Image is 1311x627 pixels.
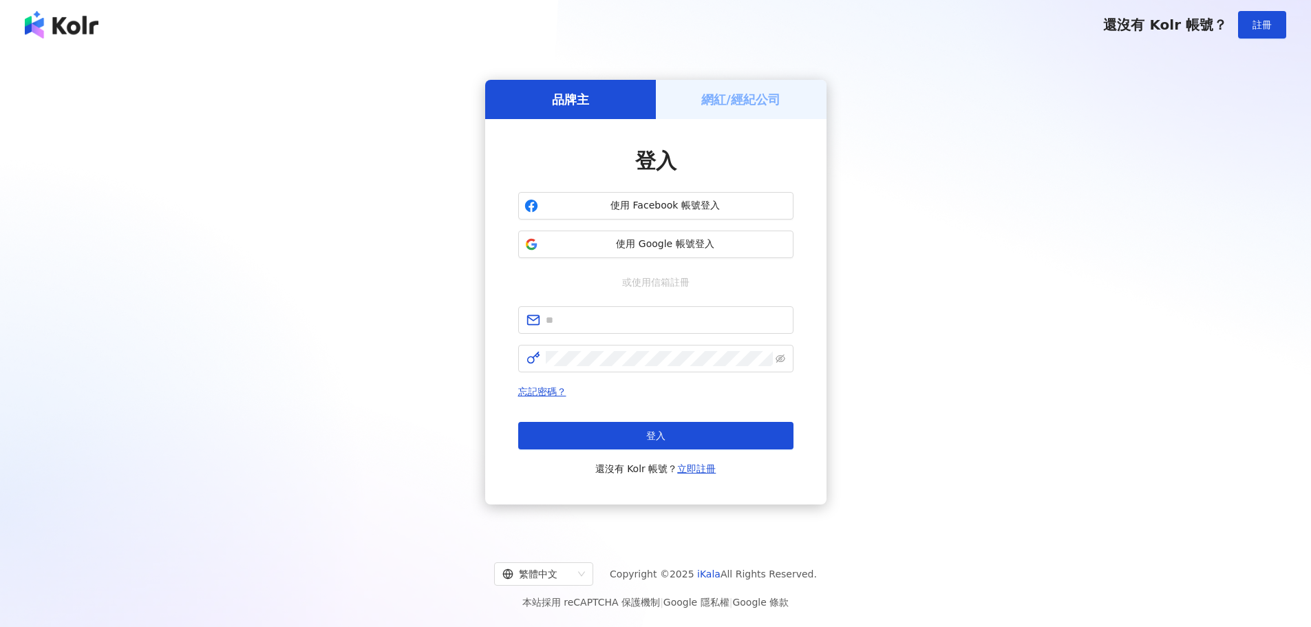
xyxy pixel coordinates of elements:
[701,91,780,108] h5: 網紅/經紀公司
[1103,17,1227,33] span: 還沒有 Kolr 帳號？
[25,11,98,39] img: logo
[552,91,589,108] h5: 品牌主
[697,568,721,580] a: iKala
[732,597,789,608] a: Google 條款
[660,597,663,608] span: |
[776,354,785,363] span: eye-invisible
[544,237,787,251] span: 使用 Google 帳號登入
[610,566,817,582] span: Copyright © 2025 All Rights Reserved.
[677,463,716,474] a: 立即註冊
[544,199,787,213] span: 使用 Facebook 帳號登入
[502,563,573,585] div: 繁體中文
[646,430,665,441] span: 登入
[635,149,676,173] span: 登入
[663,597,729,608] a: Google 隱私權
[518,231,793,258] button: 使用 Google 帳號登入
[729,597,733,608] span: |
[612,275,699,290] span: 或使用信箱註冊
[1253,19,1272,30] span: 註冊
[518,192,793,220] button: 使用 Facebook 帳號登入
[522,594,789,610] span: 本站採用 reCAPTCHA 保護機制
[1238,11,1286,39] button: 註冊
[518,386,566,397] a: 忘記密碼？
[518,422,793,449] button: 登入
[595,460,716,477] span: 還沒有 Kolr 帳號？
